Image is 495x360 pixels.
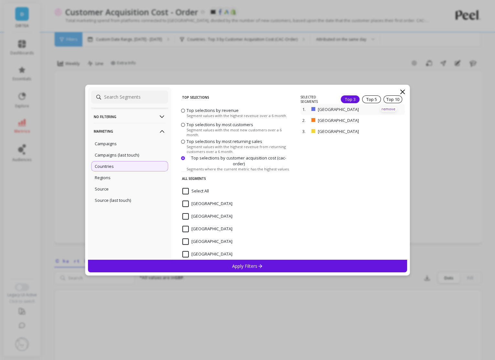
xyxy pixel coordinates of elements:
p: 2. [302,117,309,123]
span: Afghanistan [182,201,232,207]
span: Segments where the current metric has the highest values. [187,166,290,171]
p: Source (last touch) [95,197,131,203]
span: Select All [182,188,209,194]
span: Angola [182,251,232,257]
span: Top selections by most returning sales [187,138,262,144]
p: Marketing [94,123,166,139]
p: Source [95,186,109,192]
input: Search Segments [91,91,168,104]
p: No filtering [94,108,166,125]
span: Algeria [182,226,232,232]
span: Segment values with the highest revenue from returning customers over a 6 month. [187,144,291,154]
p: remove [380,107,397,112]
p: Regions [95,175,111,180]
p: 1. [302,106,309,112]
p: Countries [95,163,114,169]
p: SELECTED SEGMENTS [300,95,333,104]
span: Top selections by most customers [187,122,253,127]
div: Top 10 [383,95,402,103]
span: Top selections by revenue [187,107,239,113]
span: Segment values with the most new customers over a 6 month. [187,127,291,137]
div: Top 5 [362,95,381,103]
p: All Segments [182,171,290,185]
p: [GEOGRAPHIC_DATA] [318,128,381,134]
span: Albania [182,213,232,220]
p: [GEOGRAPHIC_DATA] [318,117,381,123]
p: Campaigns [95,141,117,147]
span: Andorra [182,238,232,245]
span: Segment values with the highest revenue over a 6 month. [187,113,287,118]
div: Top 3 [341,95,360,103]
p: Top Selections [182,91,290,104]
span: Top selections by customer acquisition cost (cac-order) [187,155,291,166]
p: [GEOGRAPHIC_DATA] [318,106,381,112]
p: Apply Filters [232,263,263,269]
p: Campaigns (last touch) [95,152,139,158]
p: 3. [302,128,309,134]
